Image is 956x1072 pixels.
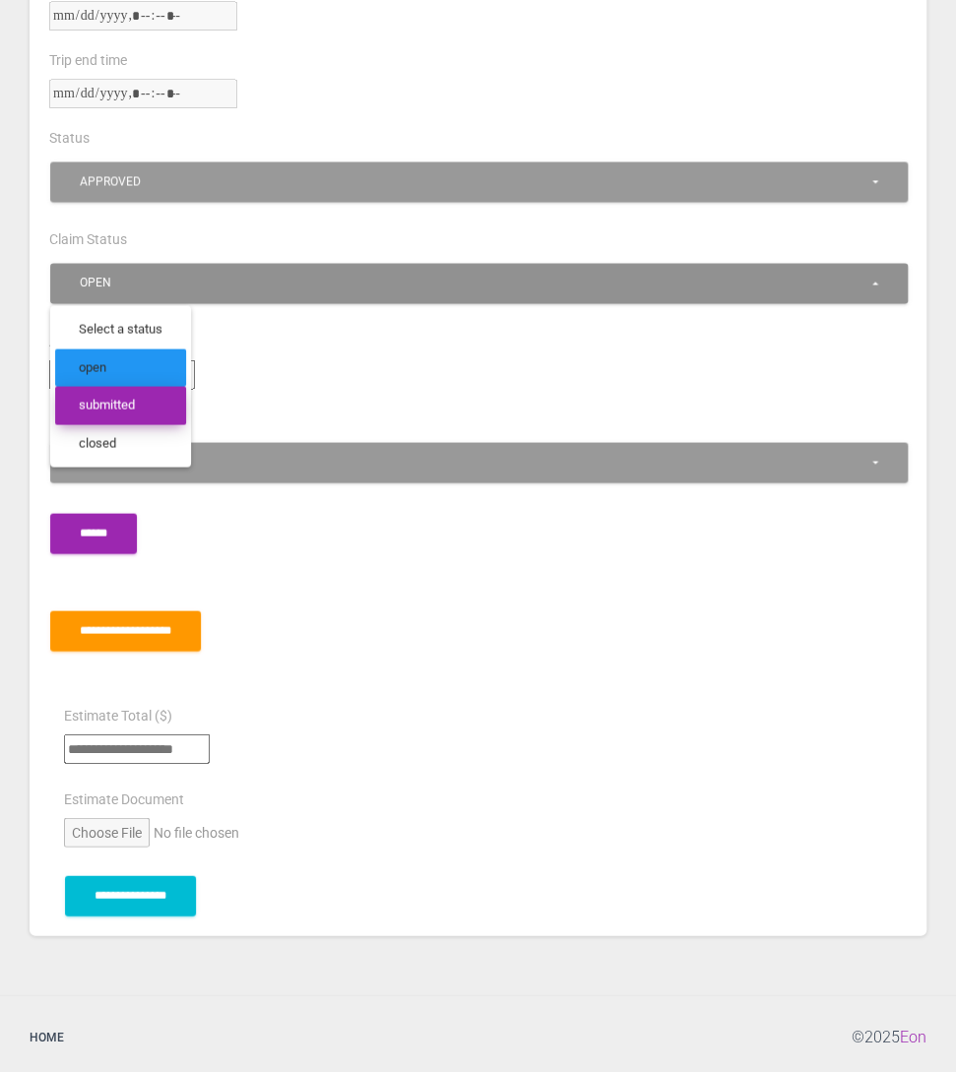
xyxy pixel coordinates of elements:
[80,173,869,190] div: approved
[852,1010,941,1063] div: © 2025
[49,410,97,429] label: Is Paid?
[64,789,184,809] label: Estimate Document
[50,161,908,202] button: approved
[79,434,116,453] span: closed
[80,454,869,471] div: No
[50,442,908,482] button: No
[50,263,908,303] button: open
[49,129,90,149] label: Status
[64,706,172,725] label: Estimate Total ($)
[49,51,127,71] label: Trip end time
[79,396,135,414] span: submitted
[900,1027,926,1045] a: Eon
[79,320,162,339] span: Select a status
[49,230,127,250] label: Claim Status
[15,1010,79,1063] a: Home
[80,275,869,291] div: open
[79,358,106,377] span: open
[49,332,137,351] label: Amount (USD)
